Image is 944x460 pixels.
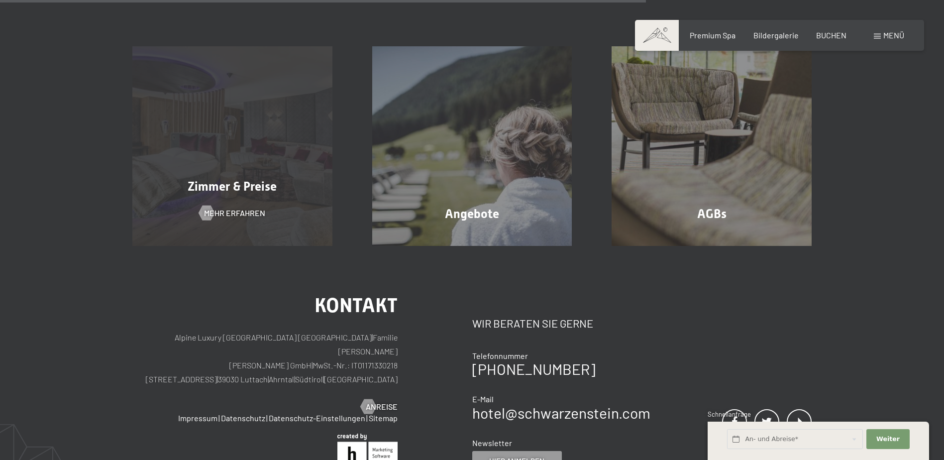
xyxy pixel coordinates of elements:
[188,179,277,194] span: Zimmer & Preise
[592,46,832,246] a: Buchung AGBs
[352,46,592,246] a: Buchung Angebote
[269,413,365,423] a: Datenschutz-Einstellungen
[315,294,398,317] span: Kontakt
[372,333,373,342] span: |
[876,435,900,444] span: Weiter
[366,413,368,423] span: |
[472,404,650,422] a: hotel@schwarzenstein.com
[361,401,398,412] a: Anreise
[690,30,735,40] a: Premium Spa
[221,413,265,423] a: Datenschutz
[132,331,398,386] p: Alpine Luxury [GEOGRAPHIC_DATA] [GEOGRAPHIC_DATA] Familie [PERSON_NAME] [PERSON_NAME] GmbH MwSt.-...
[472,438,512,448] span: Newsletter
[217,374,218,384] span: |
[369,413,398,423] a: Sitemap
[883,30,904,40] span: Menü
[266,413,268,423] span: |
[472,317,593,330] span: Wir beraten Sie gerne
[753,30,799,40] a: Bildergalerie
[472,360,595,378] a: [PHONE_NUMBER]
[472,394,494,404] span: E-Mail
[472,351,528,360] span: Telefonnummer
[697,207,727,221] span: AGBs
[112,46,352,246] a: Buchung Zimmer & Preise Mehr erfahren
[204,208,265,219] span: Mehr erfahren
[323,374,324,384] span: |
[268,374,269,384] span: |
[708,410,751,418] span: Schnellanfrage
[178,413,217,423] a: Impressum
[366,401,398,412] span: Anreise
[445,207,499,221] span: Angebote
[816,30,846,40] a: BUCHEN
[218,413,220,423] span: |
[294,374,295,384] span: |
[866,429,909,450] button: Weiter
[312,360,313,370] span: |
